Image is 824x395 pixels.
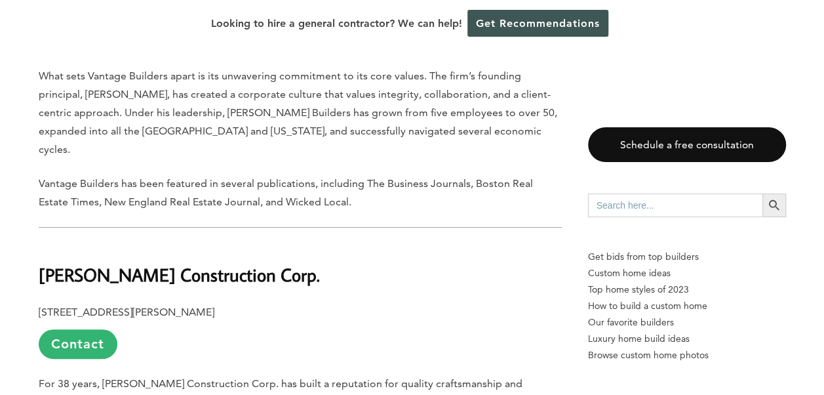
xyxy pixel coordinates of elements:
a: Our favorite builders [588,314,786,331]
b: [STREET_ADDRESS][PERSON_NAME] [39,306,214,318]
span: What sets Vantage Builders apart is its unwavering commitment to its core values. The firm’s foun... [39,70,557,156]
svg: Search [767,198,781,213]
a: Top home styles of 2023 [588,281,786,298]
a: Custom home ideas [588,265,786,281]
a: How to build a custom home [588,298,786,314]
b: [PERSON_NAME] Construction Corp. [39,263,320,286]
a: Get Recommendations [467,10,608,37]
span: Vantage Builders has been featured in several publications, including The Business Journals, Bost... [39,177,533,208]
input: Search here... [588,194,762,217]
a: Luxury home build ideas [588,331,786,347]
a: Browse custom home photos [588,347,786,364]
p: Get bids from top builders [588,249,786,265]
a: Contact [39,329,117,359]
a: Schedule a free consultation [588,127,786,162]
